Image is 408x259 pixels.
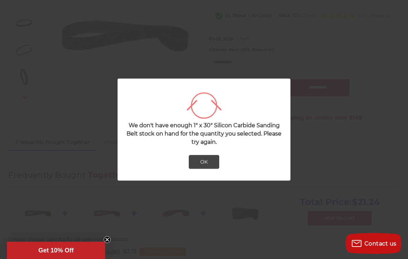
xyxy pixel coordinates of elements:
[7,242,105,259] div: Get 10% OffClose teaser
[364,240,397,247] span: Contact us
[38,247,74,254] span: Get 10% Off
[127,122,281,145] span: We don't have enough 1" x 30" Silicon Carbide Sanding Belt stock on hand for the quantity you sel...
[189,155,219,169] button: OK
[104,236,111,243] button: Close teaser
[346,233,401,254] button: Contact us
